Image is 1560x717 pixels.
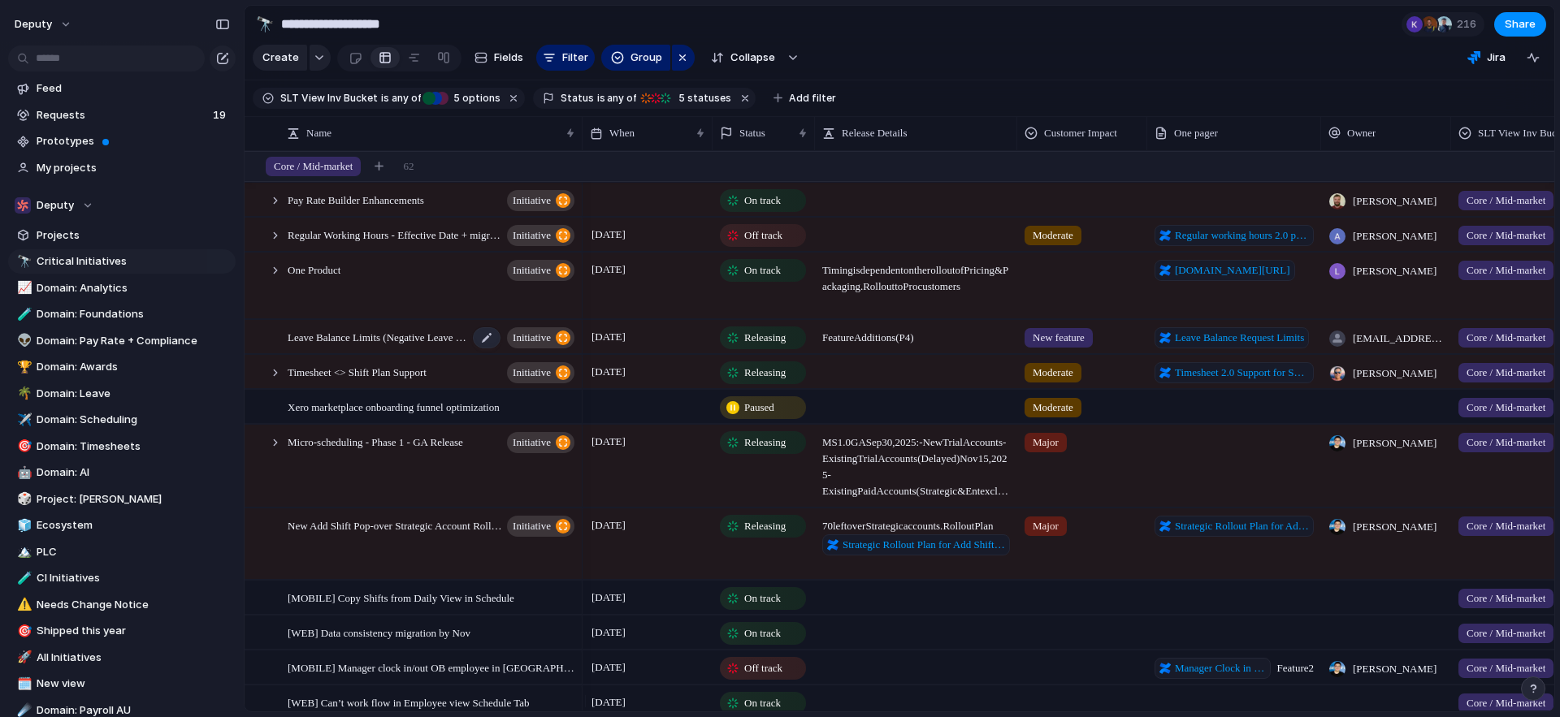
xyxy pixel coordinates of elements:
[674,91,731,106] span: statuses
[507,225,574,246] button: initiative
[1175,660,1266,676] span: Manager Clock in out on behalf of Employee for Micro-Schedule
[1457,16,1481,32] span: 216
[587,260,630,279] span: [DATE]
[15,623,31,639] button: 🎯
[1033,518,1059,534] span: Major
[8,540,236,564] a: 🏔️PLC
[448,92,462,104] span: 5
[15,359,31,375] button: 🏆
[37,491,230,508] span: Project: [PERSON_NAME]
[37,412,230,428] span: Domain: Scheduling
[17,437,28,456] div: 🎯
[1467,590,1545,607] span: Core / Mid-market
[37,306,230,322] span: Domain: Foundations
[15,412,31,428] button: ✈️
[422,89,504,107] button: 5 options
[8,619,236,643] div: 🎯Shipped this year
[822,534,1010,555] a: Strategic Rollout Plan for Add Shift Popover
[1155,516,1314,537] a: Strategic Rollout Plan for Add Shift Popover
[1467,660,1545,676] span: Core / Mid-market
[8,408,236,432] a: ✈️Domain: Scheduling
[8,249,236,274] a: 🔭Critical Initiatives
[507,516,574,537] button: initiative
[587,362,630,382] span: [DATE]
[288,693,530,711] span: [WEB] Can’t work flow in Employee view Schedule Tab
[744,590,781,607] span: On track
[587,327,630,347] span: [DATE]
[17,490,28,508] div: 🎲
[1033,330,1085,346] span: New feature
[1175,365,1309,381] span: Timesheet 2.0 Support for Shift Plans MVP - One Pager Web Only
[1353,193,1436,209] span: [PERSON_NAME]
[15,676,31,692] button: 🗓️
[15,570,31,586] button: 🧪
[638,89,734,107] button: 5 statuses
[8,355,236,379] a: 🏆Domain: Awards
[1467,262,1545,279] span: Core / Mid-market
[17,675,28,693] div: 🗓️
[1033,227,1073,244] span: Moderate
[8,460,236,485] a: 🤖Domain: AI
[701,45,783,71] button: Collapse
[816,253,1016,295] span: Timing is dependent on the roll out of Pricing & Packaging. Roll out to Pro customers
[288,225,502,244] span: Regular Working Hours - Effective Date + migration
[1467,365,1545,381] span: Core / Mid-market
[1175,330,1304,346] span: Leave Balance Request Limits
[288,190,424,209] span: Pay Rate Builder Enhancements
[744,660,782,676] span: Off track
[256,13,274,35] div: 🔭
[513,515,551,538] span: initiative
[1487,50,1506,66] span: Jira
[15,253,31,270] button: 🔭
[8,329,236,353] div: 👽Domain: Pay Rate + Compliance
[1175,227,1309,244] span: Regular working hours 2.0 pre-migration improvements
[37,623,230,639] span: Shipped this year
[8,593,236,617] div: ⚠️Needs Change Notice
[37,544,230,560] span: PLC
[1155,327,1309,348] a: Leave Balance Request Limits
[389,91,421,106] span: any of
[37,160,230,176] span: My projects
[288,362,427,381] span: Timesheet <> Shift Plan Support
[378,89,424,107] button: isany of
[37,438,230,455] span: Domain: Timesheets
[507,432,574,453] button: initiative
[468,45,530,71] button: Fields
[8,103,236,127] a: Requests19
[1033,400,1073,416] span: Moderate
[730,50,775,66] span: Collapse
[8,646,236,670] a: 🚀All Initiatives
[37,107,208,123] span: Requests
[15,464,31,481] button: 🤖
[288,327,468,346] span: Leave Balance Limits (Negative Leave Balance)
[17,384,28,403] div: 🌴
[8,672,236,696] div: 🗓️New view
[601,45,670,71] button: Group
[280,91,378,106] span: SLT View Inv Bucket
[507,327,574,348] button: initiative
[213,107,229,123] span: 19
[8,513,236,538] a: 🧊Ecosystem
[8,302,236,326] a: 🧪Domain: Foundations
[1467,192,1545,209] span: Core / Mid-market
[381,91,389,106] span: is
[274,158,353,175] span: Core / Mid-market
[7,11,80,37] button: deputy
[8,76,236,101] a: Feed
[816,321,1016,346] span: Feature Additions (P4)
[494,50,523,66] span: Fields
[587,658,630,677] span: [DATE]
[17,516,28,535] div: 🧊
[17,648,28,667] div: 🚀
[744,518,786,534] span: Releasing
[816,509,1016,555] span: 70 leftover Strategic accounts. Rollout Plan
[8,487,236,512] a: 🎲Project: [PERSON_NAME]
[15,438,31,455] button: 🎯
[288,623,470,641] span: [WEB] Data consistency migration by Nov
[605,91,637,106] span: any of
[37,133,230,149] span: Prototypes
